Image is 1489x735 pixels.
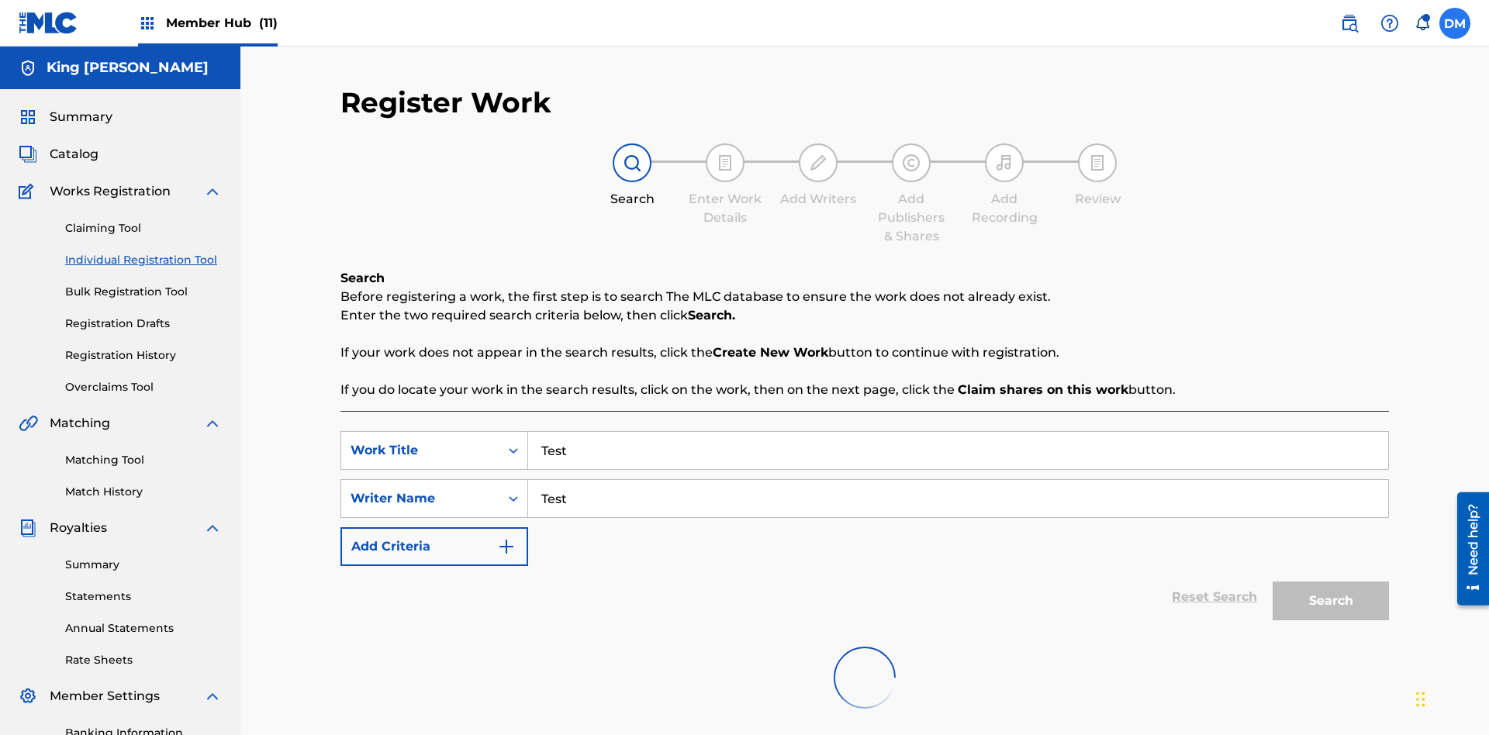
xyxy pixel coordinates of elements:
a: Overclaims Tool [65,379,222,395]
div: Drag [1416,676,1425,723]
img: step indicator icon for Add Recording [995,154,1014,172]
p: Before registering a work, the first step is to search The MLC database to ensure the work does n... [340,288,1389,306]
a: Registration Drafts [65,316,222,332]
a: Registration History [65,347,222,364]
h5: King McTesterson [47,59,209,77]
img: search [1340,14,1359,33]
img: expand [203,519,222,537]
p: If your work does not appear in the search results, click the button to continue with registration. [340,343,1389,362]
a: Matching Tool [65,452,222,468]
img: Royalties [19,519,37,537]
iframe: Chat Widget [1411,661,1489,735]
div: Search [593,190,671,209]
img: expand [203,182,222,201]
a: CatalogCatalog [19,145,98,164]
div: Add Writers [779,190,857,209]
div: Review [1059,190,1136,209]
img: preloader [834,647,896,709]
span: (11) [259,16,278,30]
div: Enter Work Details [686,190,764,227]
a: Rate Sheets [65,652,222,668]
img: Top Rightsholders [138,14,157,33]
a: Claiming Tool [65,220,222,236]
img: Summary [19,108,37,126]
p: If you do locate your work in the search results, click on the work, then on the next page, click... [340,381,1389,399]
strong: Create New Work [713,345,828,360]
a: Public Search [1334,8,1365,39]
h2: Register Work [340,85,551,120]
span: Member Settings [50,687,160,706]
img: step indicator icon for Review [1088,154,1107,172]
a: Annual Statements [65,620,222,637]
button: Add Criteria [340,527,528,566]
div: Work Title [351,441,490,460]
div: Help [1374,8,1405,39]
p: Enter the two required search criteria below, then click [340,306,1389,325]
strong: Claim shares on this work [958,382,1128,397]
img: Works Registration [19,182,39,201]
img: expand [203,687,222,706]
span: Catalog [50,145,98,164]
img: Accounts [19,59,37,78]
div: Notifications [1415,16,1430,31]
img: step indicator icon for Add Publishers & Shares [902,154,921,172]
a: Match History [65,484,222,500]
a: Summary [65,557,222,573]
span: Matching [50,414,110,433]
a: Bulk Registration Tool [65,284,222,300]
strong: Search. [688,308,735,323]
img: expand [203,414,222,433]
img: Matching [19,414,38,433]
div: Add Publishers & Shares [872,190,950,246]
img: step indicator icon for Enter Work Details [716,154,734,172]
iframe: Resource Center [1446,486,1489,613]
img: MLC Logo [19,12,78,34]
span: Works Registration [50,182,171,201]
a: Individual Registration Tool [65,252,222,268]
span: Royalties [50,519,107,537]
img: help [1380,14,1399,33]
img: 9d2ae6d4665cec9f34b9.svg [497,537,516,556]
a: SummarySummary [19,108,112,126]
div: Add Recording [966,190,1043,227]
img: Member Settings [19,687,37,706]
img: Catalog [19,145,37,164]
img: step indicator icon for Search [623,154,641,172]
a: Statements [65,588,222,605]
b: Search [340,271,385,285]
img: step indicator icon for Add Writers [809,154,827,172]
div: Writer Name [351,489,490,508]
span: Member Hub [166,14,278,32]
span: Summary [50,108,112,126]
form: Search Form [340,431,1389,628]
div: User Menu [1439,8,1470,39]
